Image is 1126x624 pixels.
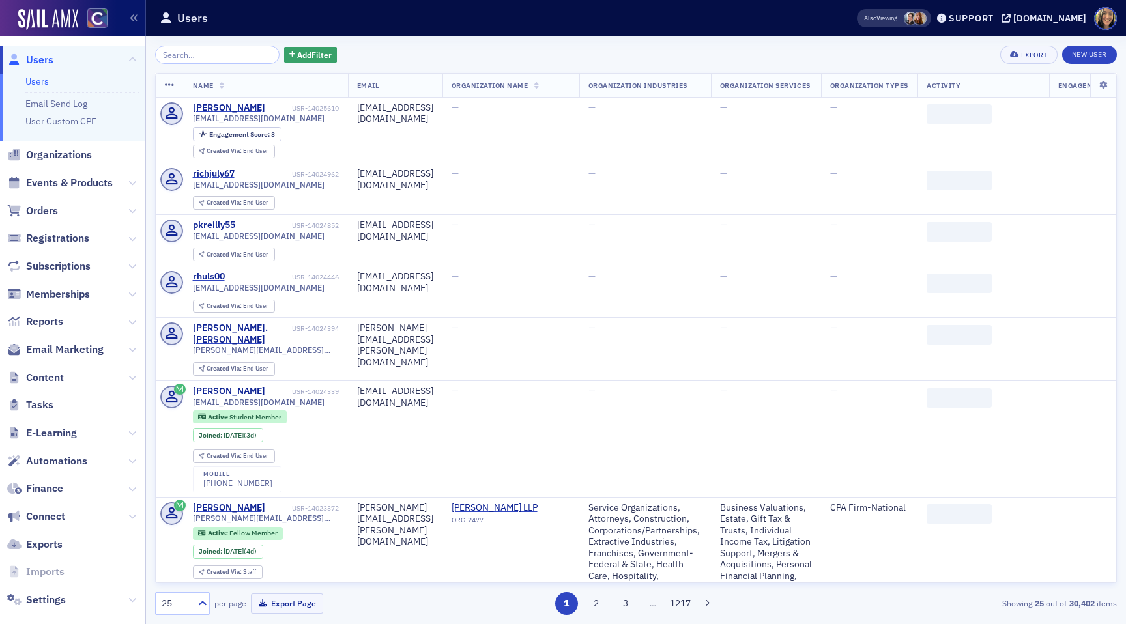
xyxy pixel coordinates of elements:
[227,273,339,281] div: USR-14024446
[267,104,339,113] div: USR-14025610
[26,371,64,385] span: Content
[207,303,268,310] div: End User
[830,81,908,90] span: Organization Types
[7,565,65,579] a: Imports
[927,504,992,524] span: ‌
[207,198,243,206] span: Created Via :
[26,454,87,468] span: Automations
[452,502,570,514] span: Crowe LLP
[207,199,268,206] div: End User
[927,325,992,345] span: ‌
[452,219,459,231] span: —
[830,270,837,282] span: —
[669,592,692,615] button: 1217
[224,431,244,440] span: [DATE]
[198,413,281,421] a: Active Student Member
[555,592,578,615] button: 1
[25,98,87,109] a: Email Send Log
[1013,12,1086,24] div: [DOMAIN_NAME]
[26,593,66,607] span: Settings
[207,451,243,460] span: Created Via :
[26,565,65,579] span: Imports
[7,287,90,302] a: Memberships
[7,343,104,357] a: Email Marketing
[805,597,1117,609] div: Showing out of items
[229,528,278,537] span: Fellow Member
[1021,51,1048,59] div: Export
[193,322,290,345] div: [PERSON_NAME].[PERSON_NAME]
[357,322,433,368] div: [PERSON_NAME][EMAIL_ADDRESS][PERSON_NAME][DOMAIN_NAME]
[18,9,78,30] a: SailAMX
[207,147,243,155] span: Created Via :
[193,449,275,463] div: Created Via: End User
[904,12,917,25] span: Pamela Galey-Coleman
[193,502,265,514] a: [PERSON_NAME]
[357,386,433,408] div: [EMAIL_ADDRESS][DOMAIN_NAME]
[452,81,528,90] span: Organization Name
[7,315,63,329] a: Reports
[830,502,908,514] div: CPA Firm-National
[7,231,89,246] a: Registrations
[26,287,90,302] span: Memberships
[26,204,58,218] span: Orders
[25,76,49,87] a: Users
[199,547,224,556] span: Joined :
[927,81,960,90] span: Activity
[284,47,338,63] button: AddFilter
[203,478,272,488] a: [PHONE_NUMBER]
[193,545,263,559] div: Joined: 2025-09-11 00:00:00
[224,546,244,556] span: [DATE]
[214,597,246,609] label: per page
[720,322,727,333] span: —
[193,81,214,90] span: Name
[830,322,837,333] span: —
[26,481,63,496] span: Finance
[7,509,65,524] a: Connect
[644,597,662,609] span: …
[927,104,992,124] span: ‌
[193,513,339,523] span: [PERSON_NAME][EMAIL_ADDRESS][PERSON_NAME][DOMAIN_NAME]
[26,343,104,357] span: Email Marketing
[193,386,265,397] div: [PERSON_NAME]
[193,220,235,231] a: pkreilly55
[830,102,837,113] span: —
[208,528,229,537] span: Active
[237,170,339,178] div: USR-14024962
[207,567,243,576] span: Created Via :
[949,12,994,24] div: Support
[193,565,263,579] div: Created Via: Staff
[452,502,570,514] a: [PERSON_NAME] LLP
[720,81,811,90] span: Organization Services
[588,167,596,179] span: —
[193,102,265,114] div: [PERSON_NAME]
[207,302,243,310] span: Created Via :
[193,127,281,141] div: Engagement Score: 3
[193,271,225,283] div: rhuls00
[193,248,275,261] div: Created Via: End User
[207,569,256,576] div: Staff
[26,426,77,440] span: E-Learning
[614,592,637,615] button: 3
[193,180,325,190] span: [EMAIL_ADDRESS][DOMAIN_NAME]
[588,219,596,231] span: —
[720,385,727,397] span: —
[7,426,77,440] a: E-Learning
[193,283,325,292] span: [EMAIL_ADDRESS][DOMAIN_NAME]
[452,270,459,282] span: —
[357,271,433,294] div: [EMAIL_ADDRESS][DOMAIN_NAME]
[1062,46,1117,64] a: New User
[357,502,433,548] div: [PERSON_NAME][EMAIL_ADDRESS][PERSON_NAME][DOMAIN_NAME]
[357,168,433,191] div: [EMAIL_ADDRESS][DOMAIN_NAME]
[193,145,275,158] div: Created Via: End User
[26,509,65,524] span: Connect
[588,81,687,90] span: Organization Industries
[224,431,257,440] div: (3d)
[1094,7,1117,30] span: Profile
[209,130,271,139] span: Engagement Score :
[193,168,235,180] a: richjuly67
[452,167,459,179] span: —
[452,322,459,333] span: —
[720,167,727,179] span: —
